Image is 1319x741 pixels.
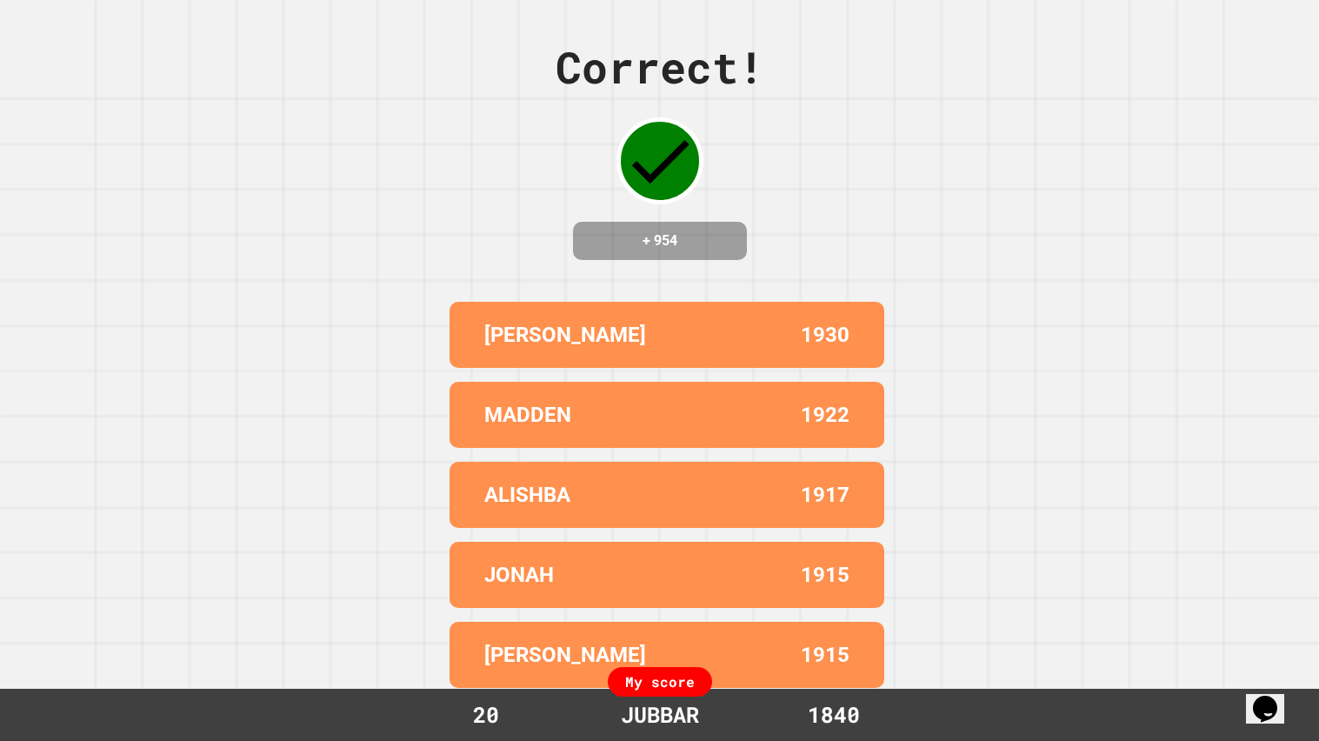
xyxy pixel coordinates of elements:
p: [PERSON_NAME] [484,319,646,350]
div: My score [608,667,712,697]
p: 1917 [801,479,849,511]
div: JUBBAR [603,698,716,731]
div: 20 [421,698,551,731]
p: JONAH [484,559,554,591]
div: 1840 [769,698,899,731]
iframe: To enrich screen reader interactions, please activate Accessibility in Grammarly extension settings [1246,671,1302,724]
p: 1915 [801,559,849,591]
p: MADDEN [484,399,571,431]
div: Correct! [556,35,764,100]
h4: + 954 [590,230,729,251]
p: 1930 [801,319,849,350]
p: [PERSON_NAME] [484,639,646,671]
p: 1915 [801,639,849,671]
p: 1922 [801,399,849,431]
p: ALISHBA [484,479,570,511]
